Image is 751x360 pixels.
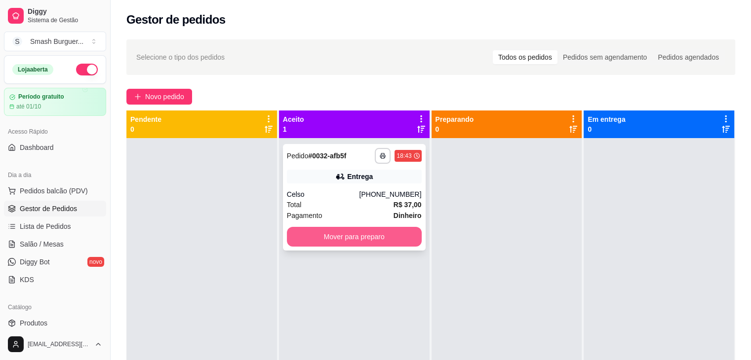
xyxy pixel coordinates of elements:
[287,210,322,221] span: Pagamento
[126,12,226,28] h2: Gestor de pedidos
[4,332,106,356] button: [EMAIL_ADDRESS][DOMAIN_NAME]
[76,64,98,75] button: Alterar Status
[287,152,309,160] span: Pedido
[126,89,192,105] button: Novo pedido
[28,16,102,24] span: Sistema de Gestão
[136,52,225,63] span: Selecione o tipo dos pedidos
[588,114,625,124] p: Em entrega
[12,36,22,46] span: S
[287,189,359,199] div: Celso
[435,114,474,124] p: Preparando
[20,143,54,152] span: Dashboard
[287,199,302,210] span: Total
[134,93,141,100] span: plus
[4,299,106,315] div: Catálogo
[20,239,64,249] span: Salão / Mesas
[4,218,106,234] a: Lista de Pedidos
[283,114,304,124] p: Aceito
[4,4,106,28] a: DiggySistema de Gestão
[557,50,652,64] div: Pedidos sem agendamento
[18,93,64,101] article: Período gratuito
[435,124,474,134] p: 0
[16,103,41,110] article: até 01/10
[588,124,625,134] p: 0
[4,88,106,116] a: Período gratuitoaté 01/10
[20,318,47,328] span: Produtos
[4,32,106,51] button: Select a team
[4,272,106,288] a: KDS
[130,124,161,134] p: 0
[30,36,83,46] div: Smash Burguer ...
[20,275,34,285] span: KDS
[4,124,106,140] div: Acesso Rápido
[20,257,50,267] span: Diggy Bot
[394,201,422,209] strong: R$ 37,00
[4,201,106,216] a: Gestor de Pedidos
[4,183,106,199] button: Pedidos balcão (PDV)
[652,50,724,64] div: Pedidos agendados
[4,315,106,331] a: Produtos
[396,152,411,160] div: 18:43
[20,186,88,196] span: Pedidos balcão (PDV)
[12,64,53,75] div: Loja aberta
[493,50,557,64] div: Todos os pedidos
[347,172,373,181] div: Entrega
[283,124,304,134] p: 1
[20,204,77,214] span: Gestor de Pedidos
[20,221,71,231] span: Lista de Pedidos
[359,189,421,199] div: [PHONE_NUMBER]
[287,227,422,247] button: Mover para preparo
[130,114,161,124] p: Pendente
[308,152,346,160] strong: # 0032-afb5f
[28,7,102,16] span: Diggy
[4,236,106,252] a: Salão / Mesas
[4,254,106,270] a: Diggy Botnovo
[145,91,184,102] span: Novo pedido
[4,140,106,155] a: Dashboard
[394,212,422,219] strong: Dinheiro
[28,340,90,348] span: [EMAIL_ADDRESS][DOMAIN_NAME]
[4,167,106,183] div: Dia a dia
